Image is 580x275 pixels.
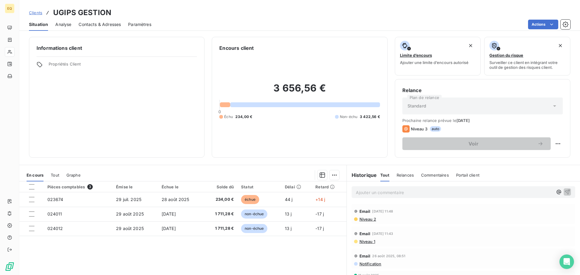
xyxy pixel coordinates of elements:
span: Niveau 3 [411,126,427,131]
span: 3 [87,184,93,190]
span: 29 août 2025 [116,226,144,231]
div: Délai [285,184,308,189]
span: non-échue [241,224,267,233]
span: Portail client [456,173,479,177]
span: Voir [410,141,537,146]
a: Clients [29,10,42,16]
span: En cours [27,173,43,177]
div: Échue le [162,184,200,189]
span: 024012 [47,226,63,231]
span: Niveau 1 [359,239,375,244]
span: 1 711,28 € [207,225,234,232]
span: 3 422,56 € [360,114,380,120]
span: échue [241,195,259,204]
span: Email [359,254,371,258]
span: [DATE] [162,211,176,216]
span: Propriétés Client [49,62,197,70]
h6: Informations client [37,44,197,52]
span: Tout [51,173,59,177]
span: non-échue [241,209,267,219]
button: Gestion du risqueSurveiller ce client en intégrant votre outil de gestion des risques client. [484,37,570,75]
span: 0 [218,109,221,114]
button: Voir [402,137,551,150]
span: Clients [29,10,42,15]
span: 234,00 € [207,197,234,203]
span: 29 juil. 2025 [116,197,141,202]
span: Surveiller ce client en intégrant votre outil de gestion des risques client. [489,60,565,70]
h2: 3 656,56 € [219,82,380,100]
div: Pièces comptables [47,184,109,190]
span: Graphe [66,173,81,177]
span: 26 août 2025, 08:51 [372,254,405,258]
span: [DATE] 11:43 [372,232,393,235]
span: [DATE] [456,118,470,123]
span: auto [430,126,441,132]
span: Niveau 2 [359,217,376,222]
span: 28 août 2025 [162,197,189,202]
span: [DATE] 11:48 [372,209,393,213]
span: 13 j [285,211,292,216]
span: Ajouter une limite d’encours autorisé [400,60,469,65]
span: 023674 [47,197,63,202]
span: 13 j [285,226,292,231]
span: Situation [29,21,48,27]
span: Échu [224,114,233,120]
h6: Relance [402,87,563,94]
button: Actions [528,20,558,29]
span: 024011 [47,211,62,216]
h6: Encours client [219,44,254,52]
span: Limite d’encours [400,53,432,58]
button: Limite d’encoursAjouter une limite d’encours autorisé [395,37,481,75]
span: Email [359,209,371,214]
span: 1 711,28 € [207,211,234,217]
span: Tout [380,173,389,177]
span: Prochaine relance prévue le [402,118,563,123]
span: +14 j [315,197,325,202]
div: Statut [241,184,278,189]
span: [DATE] [162,226,176,231]
span: Gestion du risque [489,53,523,58]
span: 234,00 € [235,114,252,120]
span: Standard [408,103,426,109]
span: Contacts & Adresses [79,21,121,27]
span: Relances [397,173,414,177]
div: Open Intercom Messenger [559,254,574,269]
span: -17 j [315,211,324,216]
span: Email [359,231,371,236]
div: Émise le [116,184,154,189]
span: Analyse [55,21,71,27]
span: Commentaires [421,173,449,177]
span: 29 août 2025 [116,211,144,216]
img: Logo LeanPay [5,262,14,271]
h3: UGIPS GESTION [53,7,111,18]
div: Solde dû [207,184,234,189]
span: Non-échu [340,114,357,120]
div: EQ [5,4,14,13]
div: Retard [315,184,343,189]
span: -17 j [315,226,324,231]
span: Paramètres [128,21,151,27]
span: Notification [359,261,382,266]
span: 44 j [285,197,293,202]
h6: Historique [347,171,377,179]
